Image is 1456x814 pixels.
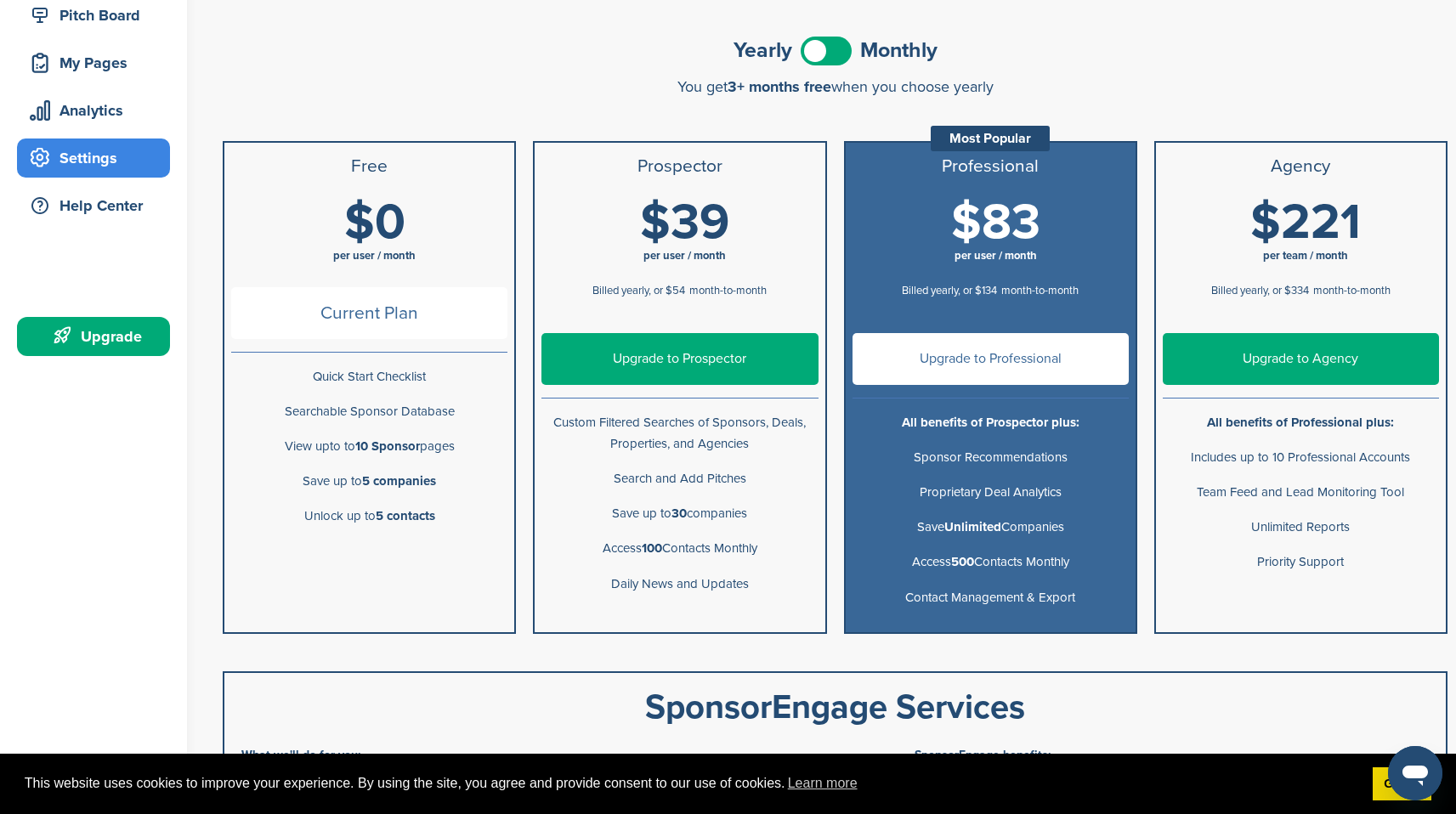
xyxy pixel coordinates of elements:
[241,690,1429,724] div: SponsorEngage Services
[231,436,507,457] p: View upto to pages
[1163,156,1439,177] h3: Agency
[1163,482,1439,503] p: Team Feed and Lead Monitoring Tool
[231,401,507,422] p: Searchable Sponsor Database
[17,186,170,225] a: Help Center
[1250,193,1361,252] span: $221
[640,193,729,252] span: $39
[951,554,974,569] b: 500
[643,249,726,263] span: per user / month
[1001,284,1079,297] span: month-to-month
[853,517,1129,538] p: Save Companies
[25,95,170,126] div: Analytics
[853,482,1129,503] p: Proprietary Deal Analytics
[17,138,170,178] a: Settings
[902,415,1079,430] b: All benefits of Prospector plus:
[1163,333,1439,385] a: Upgrade to Agency
[853,333,1129,385] a: Upgrade to Professional
[541,333,818,385] a: Upgrade to Prospector
[1388,746,1442,800] iframe: Button to launch messaging window
[951,193,1040,252] span: $83
[25,48,170,78] div: My Pages
[728,77,831,96] span: 3+ months free
[241,748,361,762] b: What we'll do for you:
[689,284,767,297] span: month-to-month
[231,471,507,492] p: Save up to
[231,366,507,387] p: Quick Start Checklist
[902,284,997,297] span: Billed yearly, or $134
[853,447,1129,468] p: Sponsor Recommendations
[541,468,818,489] p: Search and Add Pitches
[860,40,938,61] span: Monthly
[25,190,170,221] div: Help Center
[25,321,170,352] div: Upgrade
[915,748,1051,762] b: SponsorEngage benefits:
[333,249,416,263] span: per user / month
[541,412,818,455] p: Custom Filtered Searches of Sponsors, Deals, Properties, and Agencies
[1207,415,1394,430] b: All benefits of Professional plus:
[376,508,435,523] b: 5 contacts
[541,503,818,524] p: Save up to companies
[592,284,685,297] span: Billed yearly, or $54
[231,506,507,527] p: Unlock up to
[1163,447,1439,468] p: Includes up to 10 Professional Accounts
[1263,249,1348,263] span: per team / month
[853,156,1129,177] h3: Professional
[1163,551,1439,573] p: Priority Support
[25,771,1359,796] span: This website uses cookies to improve your experience. By using the site, you agree and provide co...
[223,78,1448,95] div: You get when you choose yearly
[17,43,170,82] a: My Pages
[931,126,1050,151] div: Most Popular
[1313,284,1391,297] span: month-to-month
[1211,284,1309,297] span: Billed yearly, or $334
[17,317,170,356] a: Upgrade
[1163,517,1439,538] p: Unlimited Reports
[231,287,507,339] span: Current Plan
[853,551,1129,573] p: Access Contacts Monthly
[944,519,1001,534] b: Unlimited
[853,587,1129,608] p: Contact Management & Export
[362,473,436,489] b: 5 companies
[541,156,818,177] h3: Prospector
[1373,767,1431,801] a: dismiss cookie message
[541,574,818,595] p: Daily News and Updates
[734,40,792,61] span: Yearly
[25,143,170,173] div: Settings
[541,538,818,559] p: Access Contacts Monthly
[355,438,420,454] b: 10 Sponsor
[642,540,662,556] b: 100
[785,771,860,796] a: learn more about cookies
[344,193,405,252] span: $0
[671,506,687,521] b: 30
[231,156,507,177] h3: Free
[955,249,1037,263] span: per user / month
[17,91,170,130] a: Analytics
